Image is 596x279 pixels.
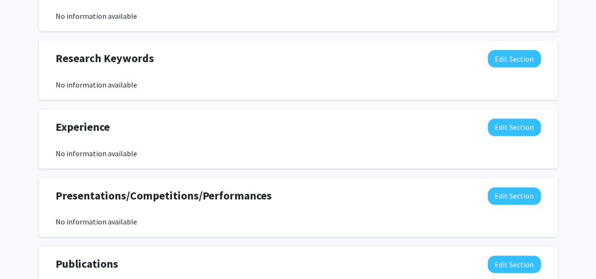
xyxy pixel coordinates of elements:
div: No information available [56,79,541,90]
button: Edit Presentations/Competitions/Performances [488,187,541,205]
button: Edit Publications [488,255,541,273]
div: No information available [56,216,541,227]
span: Research Keywords [56,50,154,67]
div: No information available [56,10,541,22]
span: Experience [56,119,110,136]
span: Presentations/Competitions/Performances [56,187,272,204]
button: Edit Experience [488,119,541,136]
iframe: Chat [7,237,40,272]
button: Edit Research Keywords [488,50,541,67]
span: Publications [56,255,118,272]
div: No information available [56,148,541,159]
